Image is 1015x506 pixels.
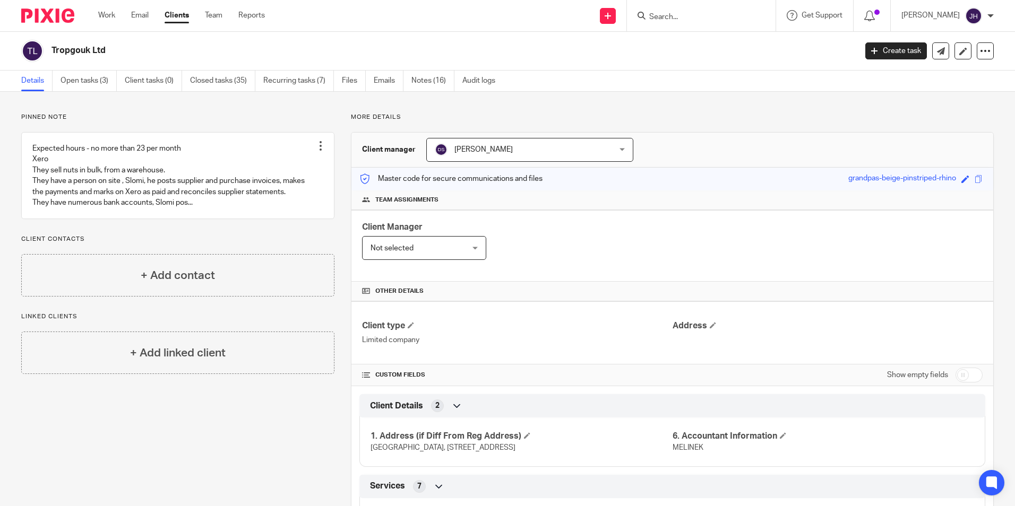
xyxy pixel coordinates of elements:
label: Show empty fields [887,370,948,380]
h4: Client type [362,320,672,331]
h4: + Add contact [141,267,215,284]
a: Open tasks (3) [61,71,117,91]
span: Client Manager [362,223,423,231]
h2: Tropgouk Ltd [51,45,690,56]
input: Search [648,13,744,22]
a: Clients [165,10,189,21]
a: Audit logs [462,71,503,91]
a: Closed tasks (35) [190,71,255,91]
a: Email [131,10,149,21]
span: Team assignments [375,196,438,204]
a: Client tasks (0) [125,71,182,91]
span: Services [370,481,405,492]
a: Create task [865,42,927,59]
p: Master code for secure communications and files [359,173,543,184]
a: Details [21,71,53,91]
a: Emails [374,71,403,91]
h4: 6. Accountant Information [673,431,974,442]
img: svg%3E [21,40,44,62]
span: 2 [435,400,440,411]
h3: Client manager [362,144,416,155]
h4: Address [673,320,983,331]
a: Team [205,10,222,21]
p: Client contacts [21,235,334,243]
div: grandpas-beige-pinstriped-rhino [848,173,956,185]
img: svg%3E [435,143,448,156]
p: [PERSON_NAME] [901,10,960,21]
span: Client Details [370,400,423,412]
h4: + Add linked client [130,345,226,361]
a: Reports [238,10,265,21]
p: Linked clients [21,312,334,321]
p: Pinned note [21,113,334,121]
h4: CUSTOM FIELDS [362,371,672,379]
a: Notes (16) [411,71,454,91]
a: Files [342,71,366,91]
span: Not selected [371,245,414,252]
h4: 1. Address (if Diff From Reg Address) [371,431,672,442]
span: [GEOGRAPHIC_DATA], [STREET_ADDRESS] [371,444,515,451]
img: svg%3E [965,7,982,24]
span: Other details [375,287,424,295]
span: 7 [417,481,422,492]
p: Limited company [362,335,672,345]
a: Recurring tasks (7) [263,71,334,91]
span: [PERSON_NAME] [454,146,513,153]
span: Get Support [802,12,842,19]
a: Work [98,10,115,21]
img: Pixie [21,8,74,23]
p: More details [351,113,994,121]
span: MELINEK [673,444,703,451]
